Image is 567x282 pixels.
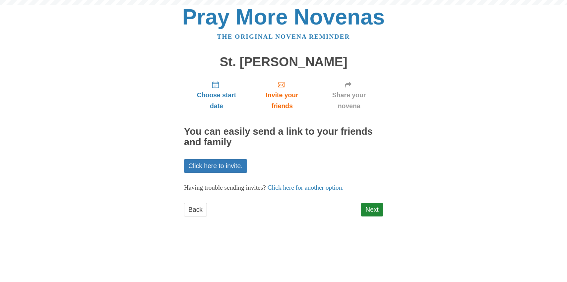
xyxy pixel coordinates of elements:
[268,184,344,191] a: Click here for another option.
[322,90,376,112] span: Share your novena
[249,75,315,115] a: Invite your friends
[315,75,383,115] a: Share your novena
[182,5,385,29] a: Pray More Novenas
[191,90,242,112] span: Choose start date
[361,203,383,216] a: Next
[184,203,207,216] a: Back
[184,75,249,115] a: Choose start date
[184,55,383,69] h1: St. [PERSON_NAME]
[217,33,350,40] a: The original novena reminder
[184,184,266,191] span: Having trouble sending invites?
[256,90,308,112] span: Invite your friends
[184,126,383,148] h2: You can easily send a link to your friends and family
[184,159,247,173] a: Click here to invite.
